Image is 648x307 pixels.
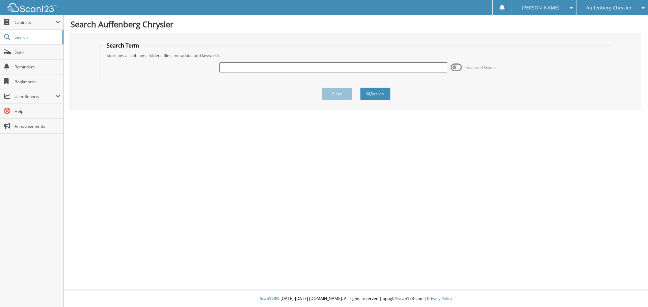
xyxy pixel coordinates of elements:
div: Searches all cabinets, folders, files, metadata, and keywords [103,53,609,58]
button: Clear [322,88,352,100]
span: Reminders [15,64,60,70]
iframe: Chat Widget [614,275,648,307]
span: [PERSON_NAME] [522,6,560,10]
span: Announcements [15,123,60,129]
img: scan123-logo-white.svg [7,3,57,12]
button: Search [360,88,390,100]
span: Advanced Search [466,65,496,70]
span: Help [15,109,60,114]
span: Auffenberg Chrysler [586,6,632,10]
span: Bookmarks [15,79,60,85]
legend: Search Term [103,42,142,49]
span: User Reports [15,94,55,99]
span: Scan123 [260,296,276,301]
a: Privacy Policy [427,296,452,301]
span: Cabinets [15,20,55,25]
h1: Search Auffenberg Chrysler [71,19,641,30]
span: Scan [15,49,60,55]
span: Search [15,34,59,40]
div: © [DATE]-[DATE] [DOMAIN_NAME]. All rights reserved | appg04-scan123-com | [64,290,648,307]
